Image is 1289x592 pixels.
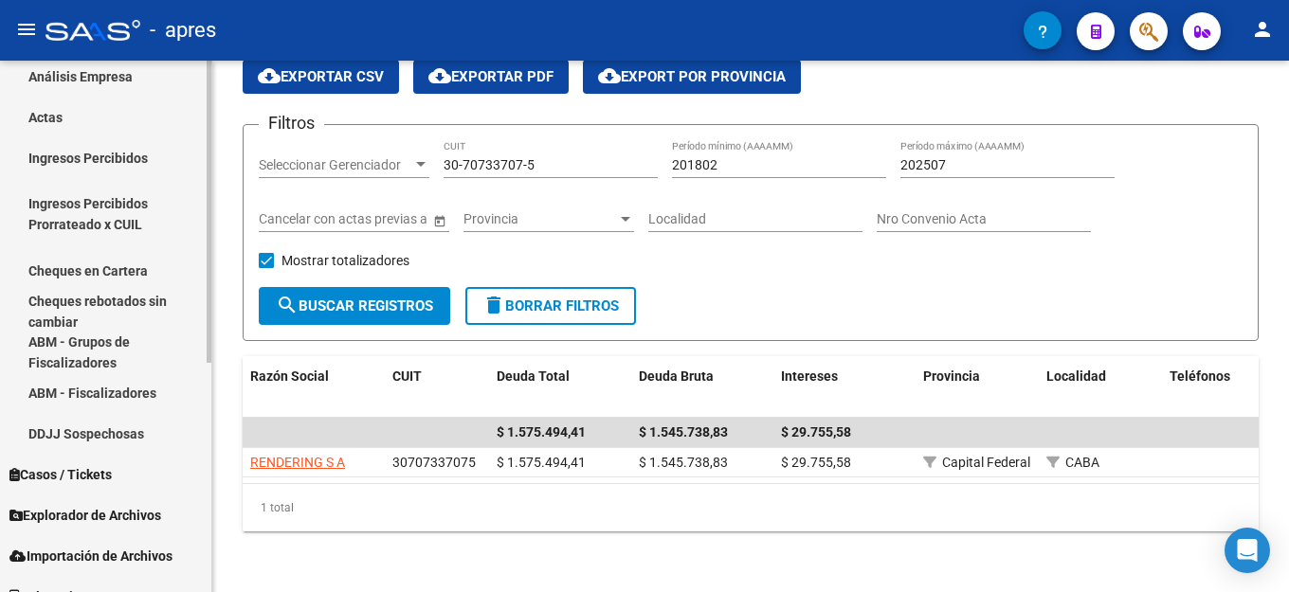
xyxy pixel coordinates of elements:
span: $ 29.755,58 [781,455,851,470]
button: Buscar Registros [259,287,450,325]
span: Borrar Filtros [482,297,619,314]
span: $ 1.575.494,41 [497,424,586,440]
datatable-header-cell: Localidad [1039,356,1162,419]
datatable-header-cell: Razón Social [243,356,385,419]
datatable-header-cell: Deuda Bruta [631,356,773,419]
span: Exportar CSV [258,68,384,85]
button: Exportar CSV [243,60,399,94]
span: CABA [1065,455,1099,470]
mat-icon: cloud_download [258,64,281,87]
span: Mostrar totalizadores [281,249,409,272]
span: Importación de Archivos [9,546,172,566]
span: $ 1.575.494,41 [497,455,586,470]
span: Export por Provincia [598,68,786,85]
span: Intereses [781,368,838,384]
span: RENDERING S A [250,455,345,470]
span: Teléfonos [1170,368,1230,384]
button: Export por Provincia [583,60,801,94]
span: Deuda Total [497,368,570,384]
span: $ 1.545.738,83 [639,424,728,440]
span: Buscar Registros [276,297,433,314]
mat-icon: delete [482,294,505,316]
span: Razón Social [250,368,329,384]
div: 1 total [243,484,1259,531]
span: Provincia [463,211,617,227]
mat-icon: person [1251,18,1274,41]
button: Exportar PDF [413,60,569,94]
span: Exportar PDF [428,68,554,85]
mat-icon: cloud_download [428,64,451,87]
mat-icon: search [276,294,299,316]
span: Casos / Tickets [9,464,112,485]
span: - apres [150,9,216,51]
span: CUIT [392,368,422,384]
span: Localidad [1046,368,1106,384]
span: Capital Federal [942,455,1030,470]
mat-icon: menu [15,18,38,41]
span: Seleccionar Gerenciador [259,157,412,173]
button: Open calendar [429,210,449,230]
span: $ 29.755,58 [781,424,851,440]
span: Deuda Bruta [639,368,714,384]
h3: Filtros [259,110,324,136]
button: Borrar Filtros [465,287,636,325]
span: $ 1.545.738,83 [639,455,728,470]
mat-icon: cloud_download [598,64,621,87]
div: Open Intercom Messenger [1225,528,1270,573]
span: 30707337075 [392,455,476,470]
datatable-header-cell: Deuda Total [489,356,631,419]
span: Explorador de Archivos [9,505,161,526]
datatable-header-cell: Provincia [916,356,1039,419]
datatable-header-cell: Intereses [773,356,916,419]
span: Provincia [923,368,980,384]
datatable-header-cell: CUIT [385,356,489,419]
